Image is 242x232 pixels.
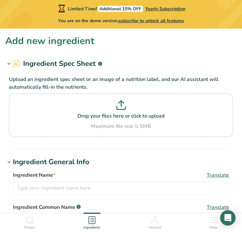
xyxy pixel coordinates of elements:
[24,225,35,230] span: Recipes
[13,58,102,69] h2: Ingredient Spec Sheet
[207,171,229,179] span: Translate
[149,225,161,230] span: Account
[13,171,55,179] span: Ingredient Name
[24,213,35,230] a: Recipes
[207,203,229,211] span: Translate
[13,182,229,194] input: Type your ingredient name here
[84,225,100,230] span: Ingredients
[13,157,89,167] div: Ingredient General Info
[220,210,236,226] div: Open Intercom Messenger
[11,112,231,120] p: Drop your files here or click to upload
[58,17,184,24] span: You are on the demo version,
[149,213,161,230] a: Account
[57,4,185,12] div: Limited Time!
[9,76,233,91] p: Upload an ingredient spec sheet or an image of a nutrition label, and our AI assistant will autom...
[145,6,185,12] span: Yearly Subscription
[13,203,81,211] span: Ingredient Common Name
[210,225,218,230] span: Menu
[84,213,100,230] a: Ingredients
[5,34,94,48] h1: Add new ingredient
[119,18,184,24] span: subscribe to unlock all features
[98,6,143,12] span: Additional 15% OFF
[11,122,231,130] div: Maximum file size is 5MB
